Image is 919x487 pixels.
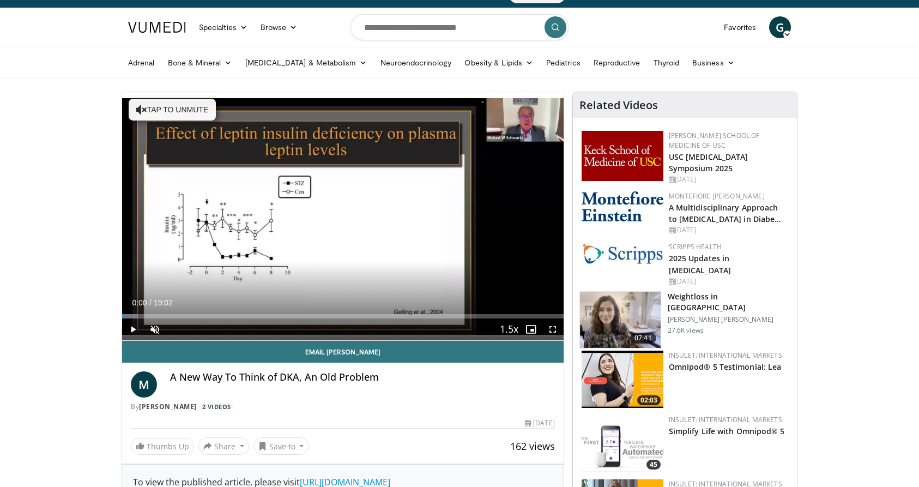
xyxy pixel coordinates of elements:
[253,437,309,455] button: Save to
[154,298,173,307] span: 19:02
[458,52,540,74] a: Obesity & Lipids
[192,16,254,38] a: Specialties
[582,191,663,221] img: b0142b4c-93a1-4b58-8f91-5265c282693c.png.150x105_q85_autocrop_double_scale_upscale_version-0.2.png
[540,52,587,74] a: Pediatrics
[669,426,785,436] a: Simplify Life with Omnipod® 5
[769,16,791,38] a: G
[579,99,658,112] h4: Related Videos
[668,315,790,324] p: [PERSON_NAME] [PERSON_NAME]
[668,291,790,313] h3: Weightloss in [GEOGRAPHIC_DATA]
[579,291,790,349] a: 07:41 Weightloss in [GEOGRAPHIC_DATA] [PERSON_NAME] [PERSON_NAME] 27.6K views
[144,318,166,340] button: Unmute
[686,52,741,74] a: Business
[520,318,542,340] button: Enable picture-in-picture mode
[122,92,564,341] video-js: Video Player
[669,191,765,201] a: Montefiore [PERSON_NAME]
[637,395,661,405] span: 02:03
[669,242,722,251] a: Scripps Health
[374,52,458,74] a: Neuroendocrinology
[198,437,249,455] button: Share
[498,318,520,340] button: Playback Rate
[669,362,782,372] a: Omnipod® 5 Testimonial: Lea
[350,14,569,40] input: Search topics, interventions
[647,52,686,74] a: Thyroid
[582,242,663,264] img: c9f2b0b7-b02a-4276-a72a-b0cbb4230bc1.jpg.150x105_q85_autocrop_double_scale_upscale_version-0.2.jpg
[669,415,782,424] a: Insulet: International Markets
[149,298,152,307] span: /
[161,52,239,74] a: Bone & Mineral
[669,351,782,360] a: Insulet: International Markets
[717,16,763,38] a: Favorites
[131,402,555,412] div: By
[582,351,663,408] img: 85ac4157-e7e8-40bb-9454-b1e4c1845598.png.150x105_q85_crop-smart_upscale.png
[239,52,374,74] a: [MEDICAL_DATA] & Metabolism
[582,351,663,408] a: 02:03
[669,152,748,173] a: USC [MEDICAL_DATA] Symposium 2025
[525,418,554,428] div: [DATE]
[582,415,663,472] a: 45
[139,402,197,411] a: [PERSON_NAME]
[669,276,788,286] div: [DATE]
[646,460,661,470] span: 45
[129,99,216,121] button: Tap to unmute
[170,371,555,383] h4: A New Way To Think of DKA, An Old Problem
[510,440,555,453] span: 162 views
[122,318,144,340] button: Play
[669,175,788,184] div: [DATE]
[669,253,731,275] a: 2025 Updates in [MEDICAL_DATA]
[254,16,304,38] a: Browse
[582,415,663,472] img: f4bac35f-2703-40d6-a70d-02c4a6bd0abe.png.150x105_q85_crop-smart_upscale.png
[582,131,663,181] img: 7b941f1f-d101-407a-8bfa-07bd47db01ba.png.150x105_q85_autocrop_double_scale_upscale_version-0.2.jpg
[122,341,564,363] a: Email [PERSON_NAME]
[669,202,782,224] a: A Multidisciplinary Approach to [MEDICAL_DATA] in Diabe…
[587,52,647,74] a: Reproductive
[669,225,788,235] div: [DATE]
[122,314,564,318] div: Progress Bar
[580,292,661,348] img: 9983fed1-7565-45be-8934-aef1103ce6e2.150x105_q85_crop-smart_upscale.jpg
[630,333,656,344] span: 07:41
[131,438,194,455] a: Thumbs Up
[122,52,161,74] a: Adrenal
[668,326,704,335] p: 27.6K views
[131,371,157,398] a: M
[132,298,147,307] span: 0:00
[128,22,186,33] img: VuMedi Logo
[542,318,564,340] button: Fullscreen
[198,402,234,412] a: 2 Videos
[669,131,760,150] a: [PERSON_NAME] School of Medicine of USC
